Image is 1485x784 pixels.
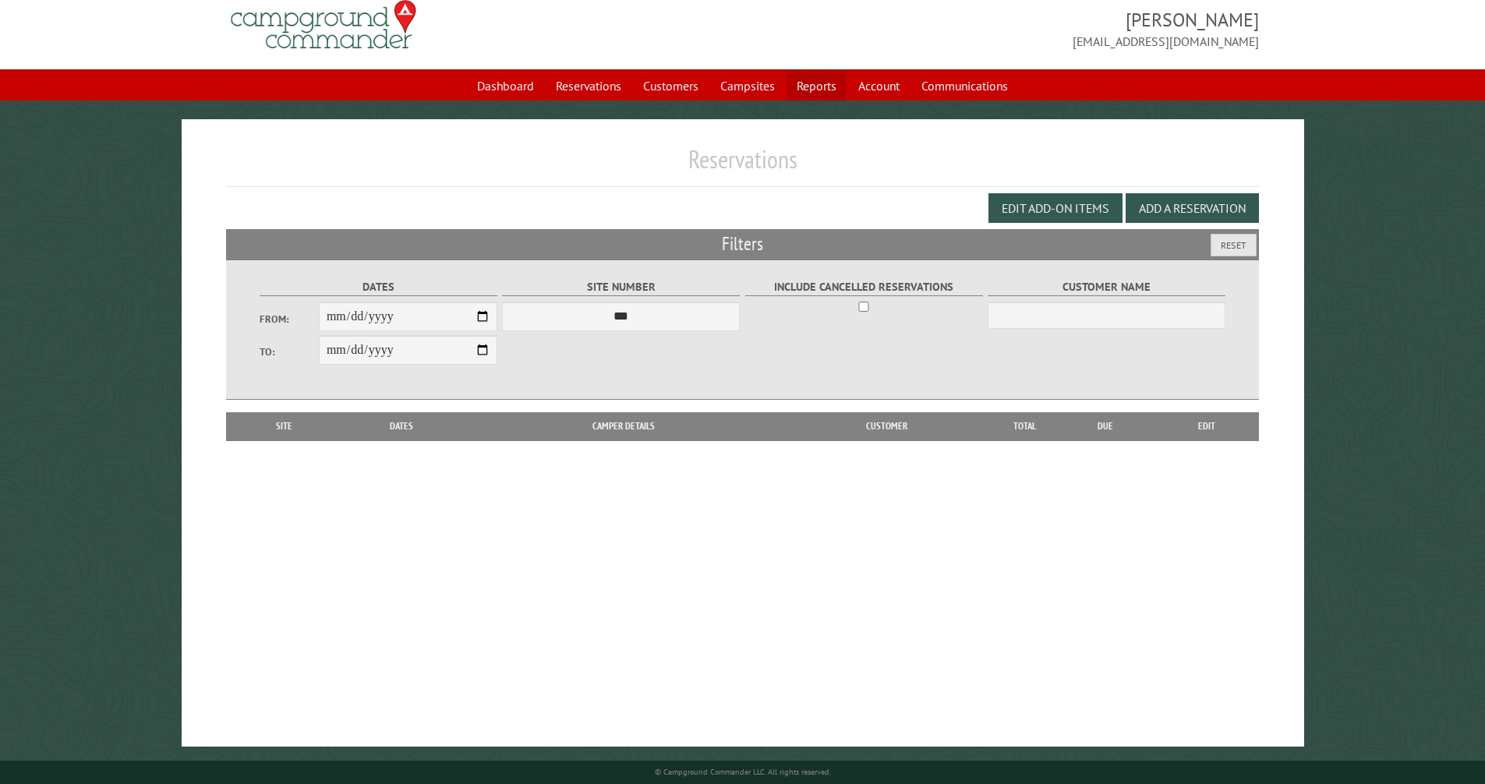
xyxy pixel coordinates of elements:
[1211,234,1257,256] button: Reset
[787,71,846,101] a: Reports
[234,412,335,440] th: Site
[779,412,994,440] th: Customer
[468,71,543,101] a: Dashboard
[988,278,1225,296] label: Customer Name
[655,767,831,777] small: © Campground Commander LLC. All rights reserved.
[711,71,784,101] a: Campsites
[988,193,1123,223] button: Edit Add-on Items
[743,7,1260,51] span: [PERSON_NAME] [EMAIL_ADDRESS][DOMAIN_NAME]
[1056,412,1154,440] th: Due
[260,278,497,296] label: Dates
[335,412,468,440] th: Dates
[546,71,631,101] a: Reservations
[1126,193,1259,223] button: Add a Reservation
[468,412,779,440] th: Camper Details
[912,71,1017,101] a: Communications
[226,144,1260,187] h1: Reservations
[849,71,909,101] a: Account
[502,278,740,296] label: Site Number
[1154,412,1260,440] th: Edit
[260,344,319,359] label: To:
[634,71,708,101] a: Customers
[260,312,319,327] label: From:
[994,412,1056,440] th: Total
[226,229,1260,259] h2: Filters
[745,278,983,296] label: Include Cancelled Reservations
